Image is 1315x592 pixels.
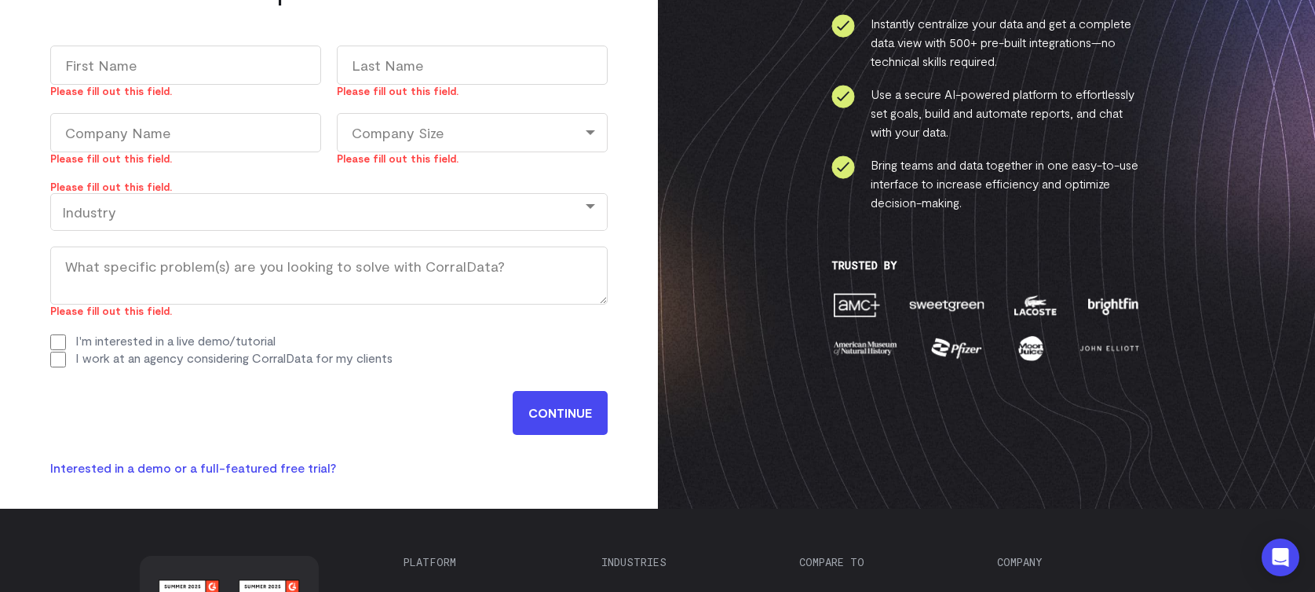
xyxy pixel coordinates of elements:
div: Please fill out this field. [50,305,608,317]
div: Company Size [337,113,608,152]
input: First Name [50,46,321,85]
input: Last Name [337,46,608,85]
h3: Compare to [799,556,970,568]
h3: Platform [404,556,575,568]
label: I'm interested in a live demo/tutorial [75,333,276,348]
h3: Trusted By [831,259,1141,272]
label: I work at an agency considering CorralData for my clients [75,350,393,365]
div: Please fill out this field. [337,85,608,97]
div: Please fill out this field. [50,181,608,193]
div: Open Intercom Messenger [1262,539,1299,576]
li: Bring teams and data together in one easy-to-use interface to increase efficiency and optimize de... [831,155,1141,212]
a: Interested in a demo or a full-featured free trial? [50,460,336,475]
li: Use a secure AI-powered platform to effortlessly set goals, build and automate reports, and chat ... [831,85,1141,141]
div: Industry [62,203,596,221]
div: Please fill out this field. [50,85,321,97]
li: Instantly centralize your data and get a complete data view with 500+ pre-built integrations—no t... [831,14,1141,71]
input: Company Name [50,113,321,152]
div: Please fill out this field. [50,152,321,165]
div: Please fill out this field. [337,152,608,165]
h3: Industries [601,556,773,568]
input: CONTINUE [513,391,608,435]
h3: Company [997,556,1168,568]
